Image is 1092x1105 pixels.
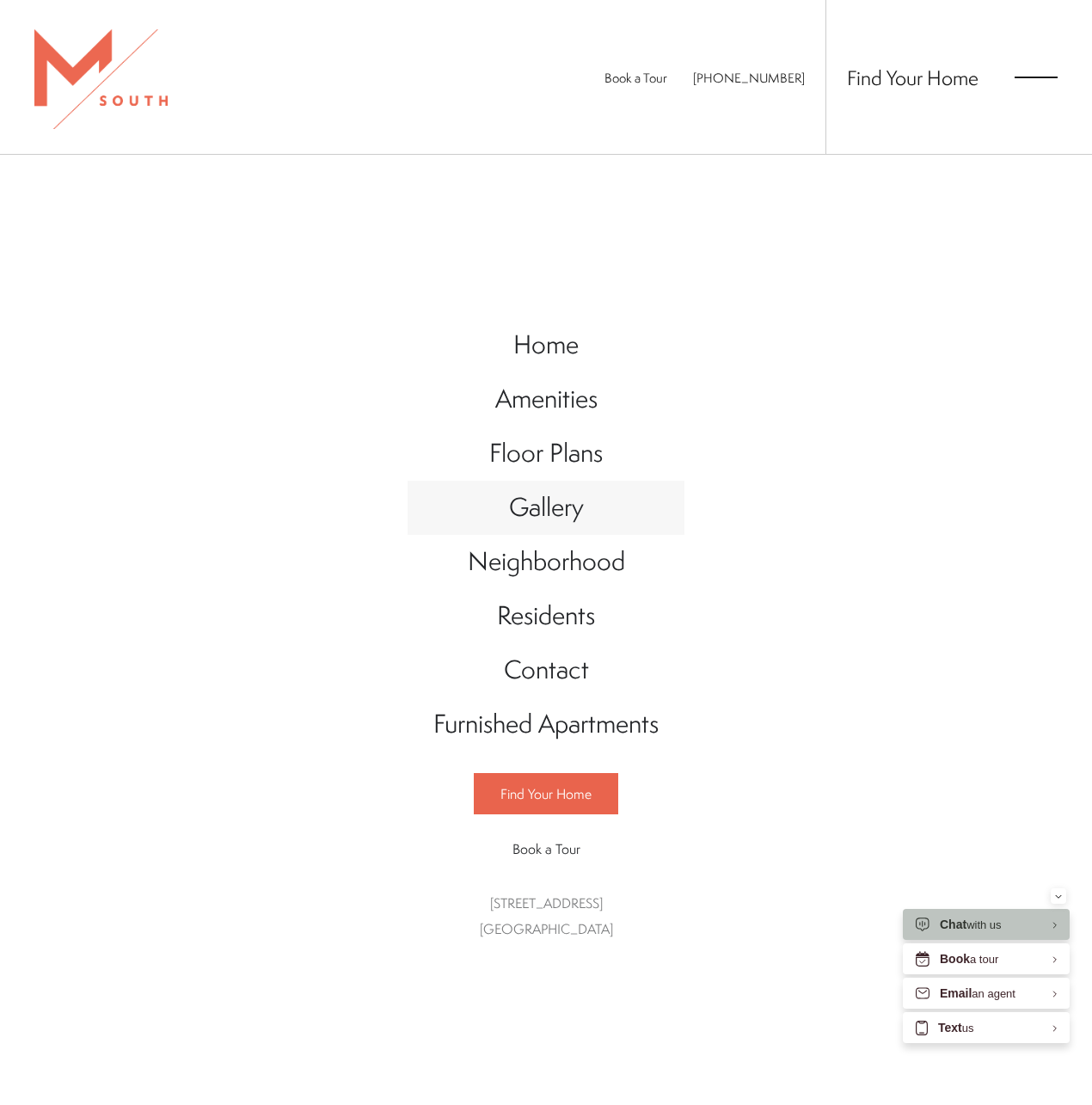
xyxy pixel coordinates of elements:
[408,481,684,535] a: Go to Gallery
[474,829,618,869] a: Book a Tour
[509,489,584,525] span: Gallery
[504,652,589,687] span: Contact
[497,598,595,633] span: Residents
[693,69,805,87] span: [PHONE_NUMBER]
[1015,70,1058,85] button: Open Menu
[604,69,667,87] a: Book a Tour
[489,435,603,470] span: Floor Plans
[408,589,684,643] a: Go to Residents
[408,697,684,752] a: Go to Furnished Apartments (opens in a new tab)
[495,381,598,416] span: Amenities
[408,301,684,959] div: Main
[513,327,579,362] span: Home
[408,535,684,589] a: Go to Neighborhood
[474,773,618,814] a: Find Your Home
[34,29,168,129] img: MSouth
[433,706,659,741] span: Furnished Apartments
[408,318,684,372] a: Go to Home
[408,372,684,427] a: Go to Amenities
[512,839,580,858] span: Book a Tour
[408,427,684,481] a: Go to Floor Plans
[500,784,592,803] span: Find Your Home
[468,543,625,579] span: Neighborhood
[480,893,613,938] a: Get Directions to 5110 South Manhattan Avenue Tampa, FL 33611
[847,64,979,91] a: Find Your Home
[408,643,684,697] a: Go to Contact
[693,69,805,87] a: Call Us at 813-570-8014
